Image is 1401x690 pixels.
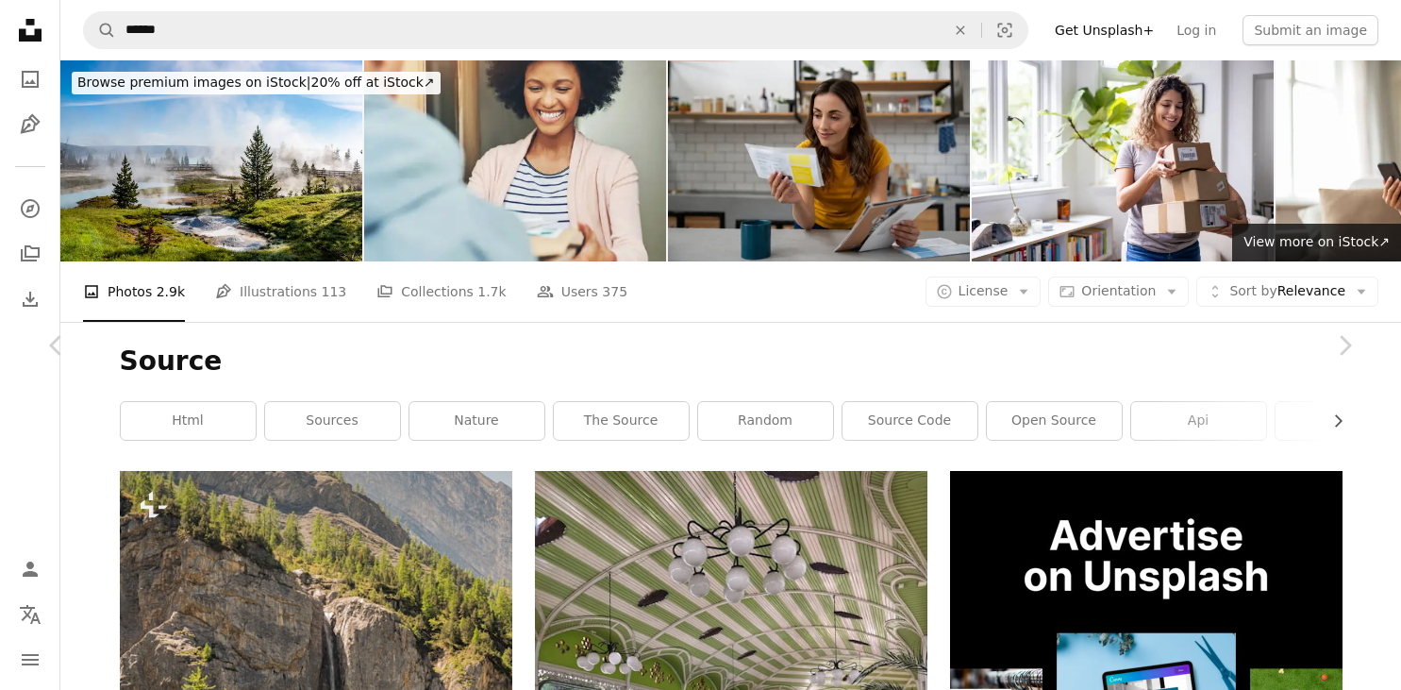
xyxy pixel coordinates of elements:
a: Collections 1.7k [376,261,506,322]
span: 375 [602,281,627,302]
div: 20% off at iStock ↗ [72,72,441,94]
img: Happy woman at home receiving packages in the mail [972,60,1274,261]
button: Sort byRelevance [1196,277,1378,307]
a: Explore [11,190,49,227]
span: Sort by [1229,283,1276,298]
a: the source [554,402,689,440]
a: Log in / Sign up [11,550,49,588]
img: Yellowstone Lake and Thumb Geyser view in Yellowstone National Park, Wyoming, USA [60,60,362,261]
span: 113 [322,281,347,302]
a: nature [409,402,544,440]
a: Log in [1165,15,1227,45]
a: sources [265,402,400,440]
img: Package, delivery and woman with courier, bag and front door with smile and happy from order. Onl... [364,60,666,261]
button: Search Unsplash [84,12,116,48]
button: Orientation [1048,277,1189,307]
span: Relevance [1229,282,1345,301]
a: Users 375 [537,261,627,322]
a: Illustrations [11,106,49,143]
span: Browse premium images on iStock | [77,75,310,90]
a: Collections [11,235,49,273]
button: Submit an image [1243,15,1378,45]
a: html [121,402,256,440]
button: Visual search [982,12,1027,48]
form: Find visuals sitewide [83,11,1028,49]
a: Get Unsplash+ [1043,15,1165,45]
a: View more on iStock↗ [1232,224,1401,261]
a: open source [987,402,1122,440]
a: api [1131,402,1266,440]
img: Woman at home checking her mail [668,60,970,261]
a: random [698,402,833,440]
a: source code [842,402,977,440]
button: Menu [11,641,49,679]
a: Photos [11,60,49,98]
a: Illustrations 113 [215,261,346,322]
span: Orientation [1081,283,1156,298]
button: Language [11,596,49,633]
a: Next [1288,255,1401,436]
span: View more on iStock ↗ [1243,234,1390,249]
button: License [926,277,1042,307]
button: Clear [940,12,981,48]
span: 1.7k [477,281,506,302]
h1: Source [120,345,1343,379]
a: Browse premium images on iStock|20% off at iStock↗ [60,60,452,106]
span: License [959,283,1009,298]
